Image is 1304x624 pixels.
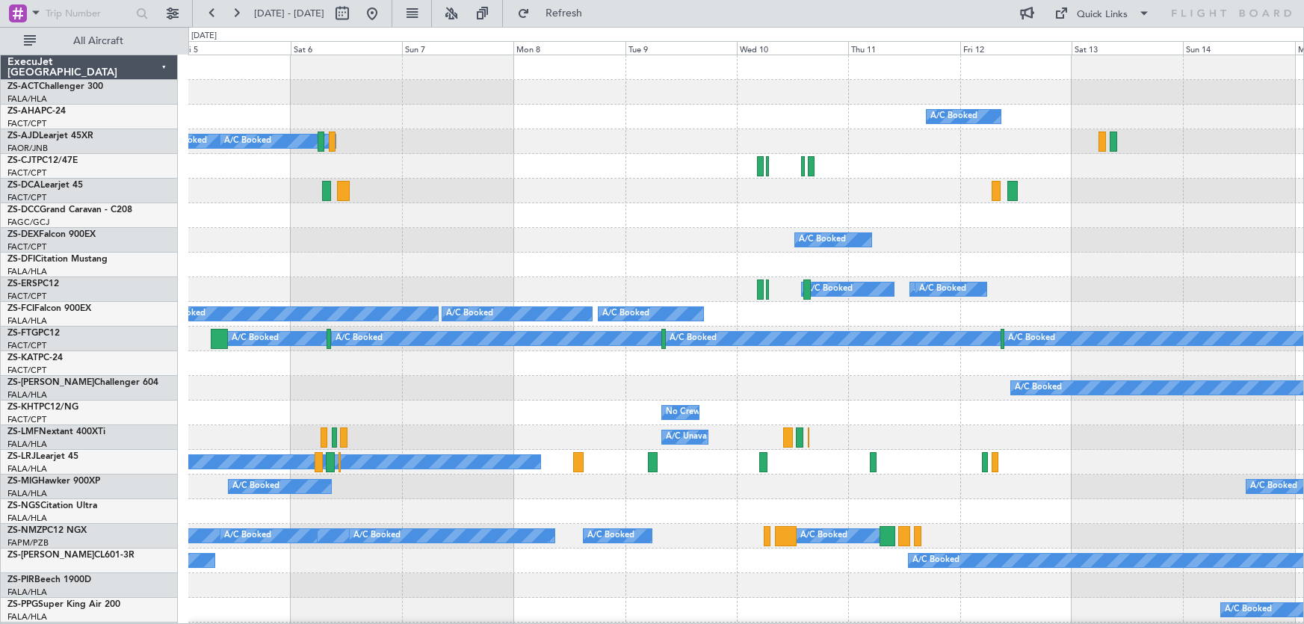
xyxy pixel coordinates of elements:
[7,365,46,376] a: FACT/CPT
[7,329,60,338] a: ZS-FTGPC12
[1250,475,1297,498] div: A/C Booked
[7,315,47,327] a: FALA/HLA
[1015,377,1062,399] div: A/C Booked
[7,501,97,510] a: ZS-NGSCitation Ultra
[7,452,78,461] a: ZS-LRJLearjet 45
[7,82,103,91] a: ZS-ACTChallenger 300
[7,255,35,264] span: ZS-DFI
[7,575,91,584] a: ZS-PIRBeech 1900D
[625,41,737,55] div: Tue 9
[7,452,36,461] span: ZS-LRJ
[7,266,47,277] a: FALA/HLA
[7,526,42,535] span: ZS-NMZ
[7,575,34,584] span: ZS-PIR
[914,278,961,300] div: A/C Booked
[7,181,83,190] a: ZS-DCALearjet 45
[7,477,38,486] span: ZS-MIG
[291,41,402,55] div: Sat 6
[7,501,40,510] span: ZS-NGS
[7,181,40,190] span: ZS-DCA
[960,41,1072,55] div: Fri 12
[446,303,493,325] div: A/C Booked
[7,537,49,549] a: FAPM/PZB
[353,525,401,547] div: A/C Booked
[7,353,38,362] span: ZS-KAT
[1072,41,1183,55] div: Sat 13
[919,278,966,300] div: A/C Booked
[666,426,728,448] div: A/C Unavailable
[7,427,105,436] a: ZS-LMFNextant 400XTi
[7,206,132,214] a: ZS-DCCGrand Caravan - C208
[7,389,47,401] a: FALA/HLA
[7,93,47,105] a: FALA/HLA
[7,230,39,239] span: ZS-DEX
[232,475,279,498] div: A/C Booked
[7,107,41,116] span: ZS-AHA
[7,167,46,179] a: FACT/CPT
[7,279,59,288] a: ZS-ERSPC12
[666,401,700,424] div: No Crew
[7,304,34,313] span: ZS-FCI
[799,229,846,251] div: A/C Booked
[7,587,47,598] a: FALA/HLA
[7,156,78,165] a: ZS-CJTPC12/47E
[7,600,38,609] span: ZS-PPG
[7,107,66,116] a: ZS-AHAPC-24
[7,378,158,387] a: ZS-[PERSON_NAME]Challenger 604
[7,143,48,154] a: FAOR/JNB
[254,7,324,20] span: [DATE] - [DATE]
[587,525,634,547] div: A/C Booked
[39,36,158,46] span: All Aircraft
[7,477,100,486] a: ZS-MIGHawker 900XP
[179,41,290,55] div: Fri 5
[7,132,93,140] a: ZS-AJDLearjet 45XR
[7,513,47,524] a: FALA/HLA
[7,132,39,140] span: ZS-AJD
[7,241,46,253] a: FACT/CPT
[7,403,78,412] a: ZS-KHTPC12/NG
[7,206,40,214] span: ZS-DCC
[232,327,279,350] div: A/C Booked
[7,600,120,609] a: ZS-PPGSuper King Air 200
[7,353,63,362] a: ZS-KATPC-24
[1047,1,1158,25] button: Quick Links
[7,340,46,351] a: FACT/CPT
[7,488,47,499] a: FALA/HLA
[7,230,96,239] a: ZS-DEXFalcon 900EX
[7,255,108,264] a: ZS-DFICitation Mustang
[912,549,960,572] div: A/C Booked
[670,327,717,350] div: A/C Booked
[1008,327,1055,350] div: A/C Booked
[7,192,46,203] a: FACT/CPT
[1183,41,1294,55] div: Sun 14
[7,403,39,412] span: ZS-KHT
[7,217,49,228] a: FAGC/GCJ
[191,30,217,43] div: [DATE]
[7,551,135,560] a: ZS-[PERSON_NAME]CL601-3R
[1225,599,1272,621] div: A/C Booked
[602,303,649,325] div: A/C Booked
[848,41,960,55] div: Thu 11
[7,526,87,535] a: ZS-NMZPC12 NGX
[7,378,94,387] span: ZS-[PERSON_NAME]
[7,427,39,436] span: ZS-LMF
[737,41,848,55] div: Wed 10
[806,278,853,300] div: A/C Booked
[533,8,596,19] span: Refresh
[7,463,47,475] a: FALA/HLA
[16,29,162,53] button: All Aircraft
[7,82,39,91] span: ZS-ACT
[402,41,513,55] div: Sun 7
[1077,7,1128,22] div: Quick Links
[336,327,383,350] div: A/C Booked
[7,551,94,560] span: ZS-[PERSON_NAME]
[224,525,271,547] div: A/C Booked
[800,525,847,547] div: A/C Booked
[7,156,37,165] span: ZS-CJT
[7,329,38,338] span: ZS-FTG
[46,2,132,25] input: Trip Number
[7,611,47,623] a: FALA/HLA
[930,105,977,128] div: A/C Booked
[7,291,46,302] a: FACT/CPT
[7,118,46,129] a: FACT/CPT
